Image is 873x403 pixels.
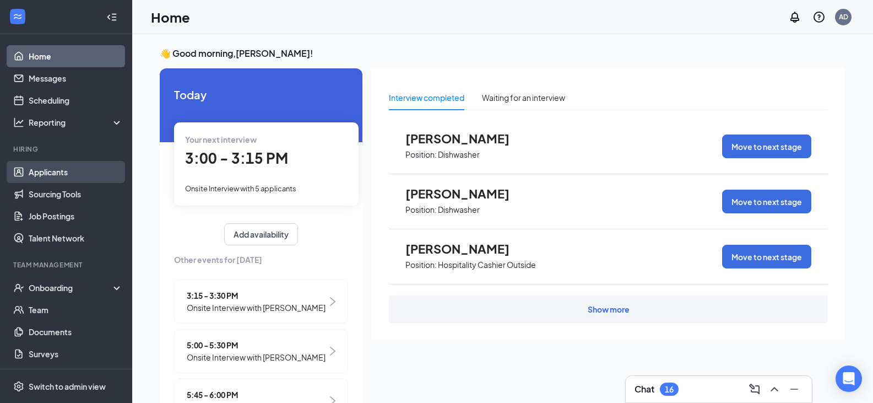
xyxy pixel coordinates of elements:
[185,184,296,193] span: Onsite Interview with 5 applicants
[13,282,24,293] svg: UserCheck
[187,351,326,363] span: Onsite Interview with [PERSON_NAME]
[839,12,848,22] div: AD
[187,289,326,302] span: 3:15 - 3:30 PM
[766,380,783,398] button: ChevronUp
[788,383,801,396] svg: Minimize
[405,131,527,146] span: [PERSON_NAME]
[29,205,123,227] a: Job Postings
[29,161,123,183] a: Applicants
[748,383,761,396] svg: ComposeMessage
[13,260,121,270] div: Team Management
[812,10,826,24] svg: QuestionInfo
[438,260,536,270] p: Hospitality Cashier Outside
[29,299,123,321] a: Team
[722,135,811,158] button: Move to next stage
[106,12,117,23] svg: Collapse
[722,245,811,268] button: Move to next stage
[160,47,845,60] h3: 👋 Good morning, [PERSON_NAME] !
[788,10,801,24] svg: Notifications
[29,282,113,293] div: Onboarding
[722,190,811,213] button: Move to next stage
[174,86,348,103] span: Today
[29,67,123,89] a: Messages
[29,321,123,343] a: Documents
[389,92,464,104] div: Interview completed
[29,117,123,128] div: Reporting
[836,366,862,392] div: Open Intercom Messenger
[768,383,781,396] svg: ChevronUp
[665,385,674,394] div: 16
[13,381,24,392] svg: Settings
[588,304,630,315] div: Show more
[29,343,123,365] a: Surveys
[174,254,348,266] span: Other events for [DATE]
[29,381,106,392] div: Switch to admin view
[187,339,326,351] span: 5:00 - 5:30 PM
[635,383,654,395] h3: Chat
[405,149,437,160] p: Position:
[405,260,437,270] p: Position:
[185,149,288,167] span: 3:00 - 3:15 PM
[29,227,123,249] a: Talent Network
[13,144,121,154] div: Hiring
[482,92,565,104] div: Waiting for an interview
[405,186,527,201] span: [PERSON_NAME]
[405,241,527,256] span: [PERSON_NAME]
[29,89,123,111] a: Scheduling
[29,45,123,67] a: Home
[187,302,326,314] span: Onsite Interview with [PERSON_NAME]
[224,223,298,245] button: Add availability
[438,149,480,160] p: Dishwasher
[785,380,803,398] button: Minimize
[746,380,763,398] button: ComposeMessage
[13,117,24,128] svg: Analysis
[405,205,437,215] p: Position:
[185,135,257,144] span: Your next interview
[438,205,480,215] p: Dishwasher
[151,8,190,26] h1: Home
[187,389,277,401] span: 5:45 - 6:00 PM
[12,11,23,22] svg: WorkstreamLogo
[29,183,123,205] a: Sourcing Tools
